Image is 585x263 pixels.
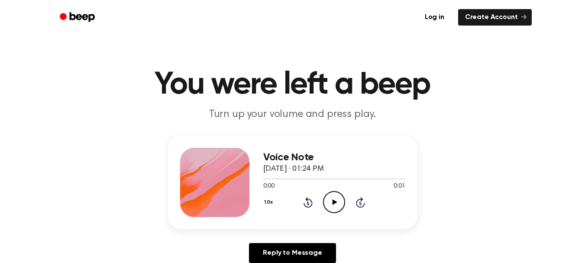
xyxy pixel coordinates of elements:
p: Turn up your volume and press play. [126,107,459,122]
a: Create Account [458,9,532,26]
h1: You were left a beep [71,69,514,101]
h3: Voice Note [263,152,405,163]
a: Log in [416,7,453,27]
a: Beep [54,9,103,26]
span: 0:00 [263,182,275,191]
span: 0:01 [394,182,405,191]
span: [DATE] · 01:24 PM [263,165,324,173]
button: 1.0x [263,195,276,210]
a: Reply to Message [249,243,336,263]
